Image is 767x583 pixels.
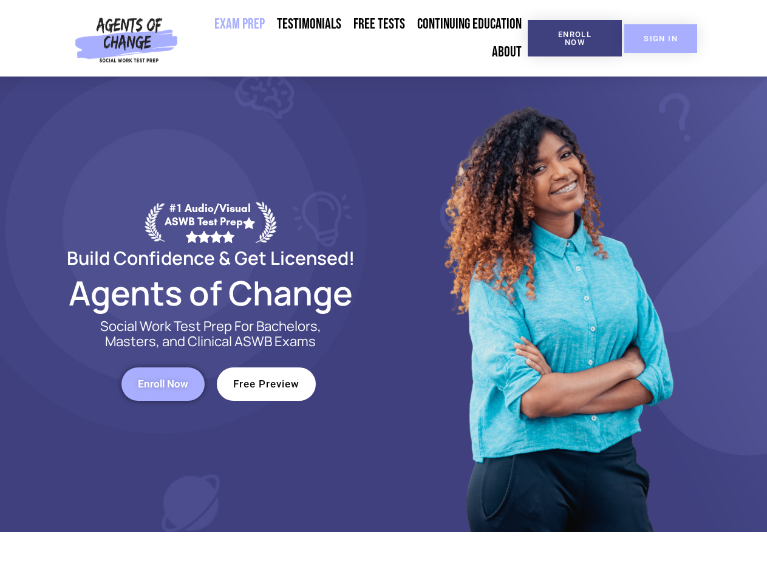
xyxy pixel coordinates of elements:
[217,367,316,401] a: Free Preview
[138,379,188,389] span: Enroll Now
[165,202,256,242] div: #1 Audio/Visual ASWB Test Prep
[528,20,622,56] a: Enroll Now
[121,367,205,401] a: Enroll Now
[271,10,347,38] a: Testimonials
[644,35,678,43] span: SIGN IN
[208,10,271,38] a: Exam Prep
[486,38,528,66] a: About
[411,10,528,38] a: Continuing Education
[38,249,384,267] h2: Build Confidence & Get Licensed!
[38,279,384,307] h2: Agents of Change
[435,77,678,532] img: Website Image 1 (1)
[233,379,299,389] span: Free Preview
[347,10,411,38] a: Free Tests
[624,24,697,53] a: SIGN IN
[183,10,528,66] nav: Menu
[547,30,602,46] span: Enroll Now
[86,319,335,349] p: Social Work Test Prep For Bachelors, Masters, and Clinical ASWB Exams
